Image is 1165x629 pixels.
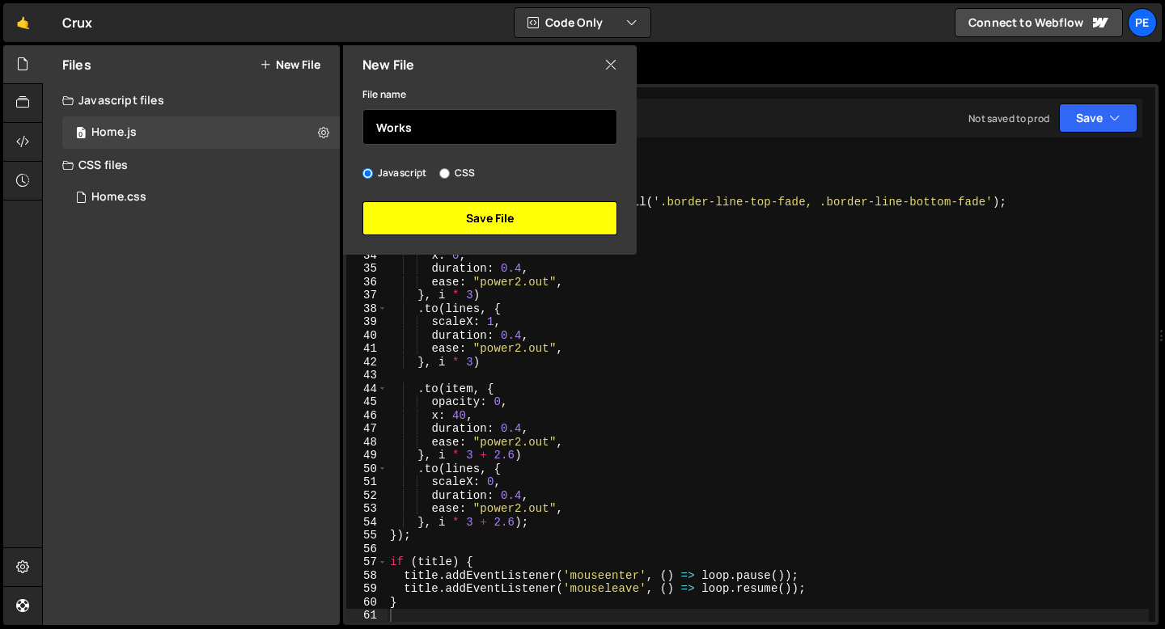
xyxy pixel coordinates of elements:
[515,8,650,37] button: Code Only
[346,342,388,356] div: 41
[346,422,388,436] div: 47
[346,609,388,623] div: 61
[346,289,388,302] div: 37
[346,356,388,369] div: 42
[346,502,388,516] div: 53
[62,13,93,32] div: Crux
[346,462,388,476] div: 50
[346,329,388,343] div: 40
[955,8,1123,37] a: Connect to Webflow
[346,249,388,263] div: 34
[362,56,414,74] h2: New File
[346,489,388,503] div: 52
[1059,103,1137,133] button: Save
[346,449,388,462] div: 49
[346,542,388,556] div: 56
[362,87,406,103] label: File name
[362,168,373,179] input: Javascript
[362,201,617,235] button: Save File
[439,168,450,179] input: CSS
[43,84,340,116] div: Javascript files
[346,569,388,583] div: 58
[91,125,137,140] div: Home.js
[62,181,340,213] div: 17303/47995.css
[346,475,388,489] div: 51
[91,190,146,205] div: Home.css
[43,149,340,181] div: CSS files
[968,112,1049,125] div: Not saved to prod
[1128,8,1157,37] a: Pe
[346,395,388,409] div: 45
[346,315,388,329] div: 39
[346,516,388,530] div: 54
[346,409,388,423] div: 46
[346,582,388,596] div: 59
[260,58,320,71] button: New File
[346,276,388,289] div: 36
[3,3,43,42] a: 🤙
[439,165,475,181] label: CSS
[346,529,388,542] div: 55
[346,436,388,450] div: 48
[362,109,617,145] input: Name
[346,382,388,396] div: 44
[76,128,86,141] span: 0
[62,56,91,74] h2: Files
[62,116,340,149] div: Home.js
[346,302,388,316] div: 38
[346,555,388,569] div: 57
[346,596,388,610] div: 60
[362,165,427,181] label: Javascript
[346,369,388,382] div: 43
[346,262,388,276] div: 35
